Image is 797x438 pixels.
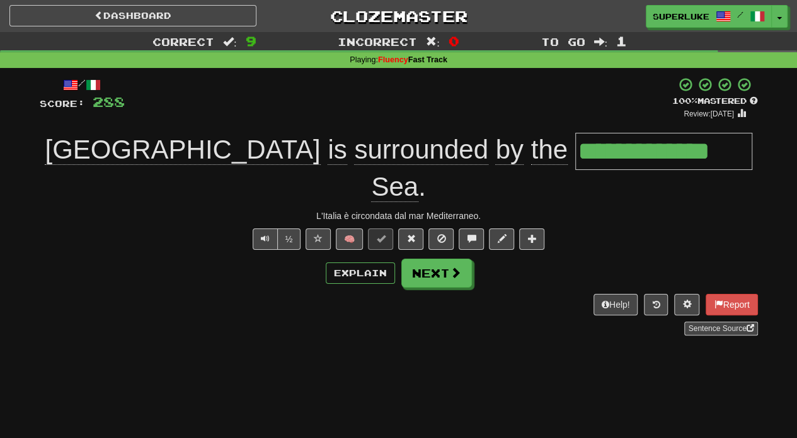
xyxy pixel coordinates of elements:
[616,33,627,48] span: 1
[338,35,417,48] span: Incorrect
[378,55,408,64] wdautohl-customtag: Fluency
[306,228,331,250] button: Favorite sentence (alt+f)
[706,294,757,315] button: Report
[519,228,544,250] button: Add to collection (alt+a)
[593,294,638,315] button: Help!
[326,262,395,284] button: Explain
[40,98,85,109] span: Score:
[541,35,585,48] span: To go
[737,10,743,19] span: /
[401,259,472,288] button: Next
[152,35,214,48] span: Correct
[672,96,697,106] span: 100 %
[646,5,772,28] a: superluke /
[684,322,757,335] a: Sentence Source
[489,228,514,250] button: Edit sentence (alt+d)
[428,228,454,250] button: Ignore sentence (alt+i)
[45,135,320,165] span: [GEOGRAPHIC_DATA]
[449,33,459,48] span: 0
[275,5,522,27] a: Clozemaster
[354,135,488,165] span: surrounded
[371,172,425,202] span: .
[246,33,256,48] span: 9
[328,135,347,165] span: is
[593,36,607,47] span: :
[531,135,568,165] span: the
[277,228,301,250] button: ½
[684,109,734,118] small: Review: [DATE]
[378,55,447,64] strong: Fast Track
[40,77,125,93] div: /
[250,228,301,250] div: Text-to-speech controls
[253,228,278,250] button: Play sentence audio (ctl+space)
[9,5,256,26] a: Dashboard
[223,36,237,47] span: :
[40,210,758,222] div: L'Italia è circondata dal mar Mediterraneo.
[426,36,440,47] span: :
[93,94,125,109] span: 288
[644,294,668,315] button: Round history (alt+y)
[495,135,523,165] span: by
[459,228,484,250] button: Discuss sentence (alt+u)
[368,228,393,250] button: Set this sentence to 100% Mastered (alt+m)
[398,228,423,250] button: Reset to 0% Mastered (alt+r)
[371,172,418,202] span: Sea
[336,228,363,250] button: 🧠
[672,96,758,107] div: Mastered
[653,11,709,22] span: superluke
